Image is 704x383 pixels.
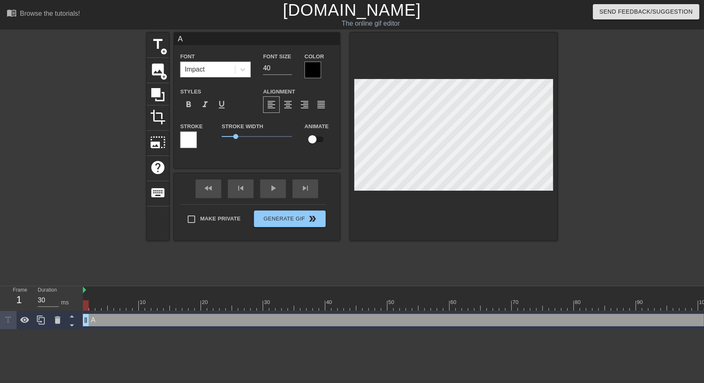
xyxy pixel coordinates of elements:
div: Browse the tutorials! [20,10,80,17]
a: Browse the tutorials! [7,8,80,21]
a: [DOMAIN_NAME] [283,1,421,19]
div: 20 [202,298,209,306]
span: title [150,36,166,52]
span: help [150,160,166,175]
div: 10 [140,298,147,306]
div: ms [61,298,69,307]
span: Send Feedback/Suggestion [600,7,693,17]
span: Generate Gif [257,214,322,224]
div: 50 [388,298,396,306]
span: format_bold [184,100,194,110]
span: format_align_center [283,100,293,110]
label: Stroke Width [222,122,263,131]
span: drag_handle [82,316,90,324]
span: format_italic [200,100,210,110]
span: keyboard [150,185,166,201]
label: Styles [180,88,201,96]
div: Frame [7,286,31,310]
span: format_align_justify [316,100,326,110]
span: double_arrow [308,214,318,224]
span: crop [150,109,166,125]
span: fast_rewind [203,183,213,193]
label: Stroke [180,122,203,131]
label: Animate [305,122,329,131]
label: Color [305,53,324,61]
div: Impact [185,65,205,74]
span: format_align_left [266,100,276,110]
div: 40 [326,298,334,306]
button: Generate Gif [254,211,326,227]
div: 30 [264,298,271,306]
span: play_arrow [268,183,278,193]
span: menu_book [7,8,17,18]
div: 60 [450,298,458,306]
div: 90 [637,298,644,306]
label: Alignment [263,88,295,96]
button: Send Feedback/Suggestion [593,4,699,19]
label: Font [180,53,195,61]
span: photo_size_select_large [150,134,166,150]
div: 70 [513,298,520,306]
span: skip_previous [236,183,246,193]
span: format_underline [217,100,227,110]
span: format_align_right [300,100,310,110]
span: add_circle [160,48,167,55]
span: image [150,62,166,77]
span: add_circle [160,73,167,80]
div: The online gif editor [239,19,503,29]
div: 80 [575,298,582,306]
label: Font Size [263,53,291,61]
div: 1 [13,292,25,307]
span: Make Private [200,215,241,223]
label: Duration [38,288,57,293]
span: skip_next [300,183,310,193]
